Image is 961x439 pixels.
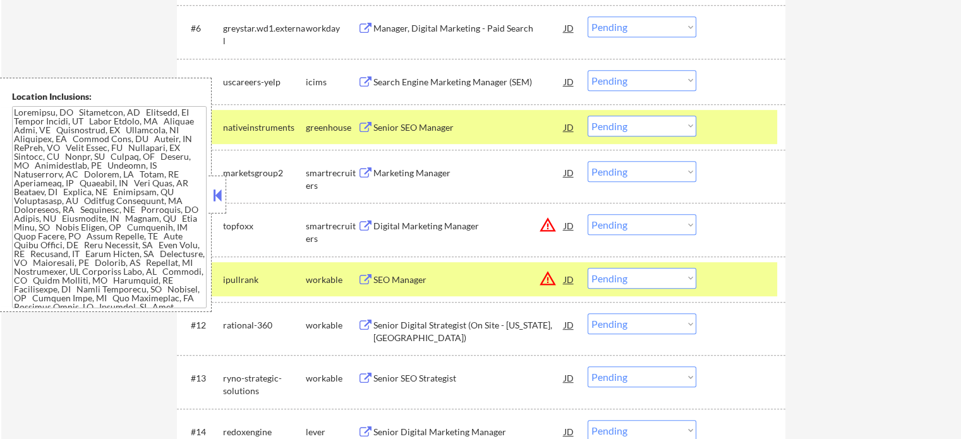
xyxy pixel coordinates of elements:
[373,319,564,344] div: Senior Digital Strategist (On Site - [US_STATE], [GEOGRAPHIC_DATA])
[373,372,564,385] div: Senior SEO Strategist
[563,214,576,237] div: JD
[223,167,306,179] div: marketsgroup2
[563,366,576,389] div: JD
[223,426,306,438] div: redoxengine
[306,121,358,134] div: greenhouse
[306,22,358,35] div: workday
[373,167,564,179] div: Marketing Manager
[306,220,358,244] div: smartrecruiters
[563,116,576,138] div: JD
[223,372,306,397] div: ryno-strategic-solutions
[223,220,306,232] div: topfoxx
[539,216,557,234] button: warning_amber
[373,22,564,35] div: Manager, Digital Marketing - Paid Search
[191,76,213,88] div: #7
[563,16,576,39] div: JD
[191,22,213,35] div: #6
[223,274,306,286] div: ipullrank
[306,426,358,438] div: lever
[539,270,557,287] button: warning_amber
[373,426,564,438] div: Senior Digital Marketing Manager
[191,319,213,332] div: #12
[563,313,576,336] div: JD
[223,121,306,134] div: nativeinstruments
[306,372,358,385] div: workable
[223,76,306,88] div: uscareers-yelp
[306,76,358,88] div: icims
[12,90,207,103] div: Location Inclusions:
[306,274,358,286] div: workable
[373,76,564,88] div: Search Engine Marketing Manager (SEM)
[373,220,564,232] div: Digital Marketing Manager
[191,372,213,385] div: #13
[306,167,358,191] div: smartrecruiters
[223,22,306,47] div: greystar.wd1.external
[373,274,564,286] div: SEO Manager
[563,161,576,184] div: JD
[223,319,306,332] div: rational-360
[306,319,358,332] div: workable
[191,426,213,438] div: #14
[373,121,564,134] div: Senior SEO Manager
[563,70,576,93] div: JD
[563,268,576,291] div: JD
